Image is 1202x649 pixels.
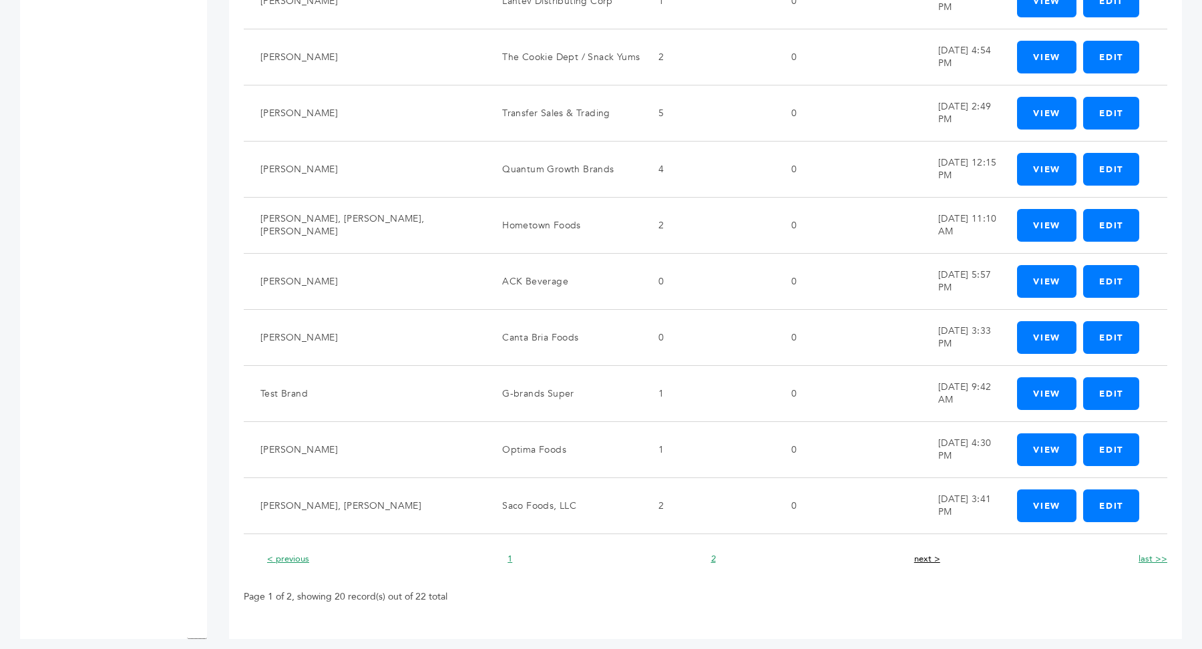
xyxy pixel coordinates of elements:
[775,421,922,477] td: 0
[642,477,775,533] td: 2
[244,141,485,197] td: [PERSON_NAME]
[485,29,642,85] td: The Cookie Dept / Snack Yums
[775,29,922,85] td: 0
[1139,553,1167,565] a: last >>
[1083,209,1139,242] a: Edit
[642,309,775,365] td: 0
[244,197,485,253] td: [PERSON_NAME], [PERSON_NAME], [PERSON_NAME]
[1017,97,1076,130] a: View
[775,309,922,365] td: 0
[922,365,1000,421] td: [DATE] 9:42 AM
[244,365,485,421] td: Test Brand
[485,365,642,421] td: G-brands Super
[775,477,922,533] td: 0
[711,553,716,565] a: 2
[922,477,1000,533] td: [DATE] 3:41 PM
[642,365,775,421] td: 1
[508,553,512,565] a: 1
[485,421,642,477] td: Optima Foods
[485,477,642,533] td: Saco Foods, LLC
[1017,209,1076,242] a: View
[775,85,922,141] td: 0
[775,197,922,253] td: 0
[922,197,1000,253] td: [DATE] 11:10 AM
[1017,433,1076,466] a: View
[642,85,775,141] td: 5
[914,553,940,565] a: next >
[642,29,775,85] td: 2
[1083,97,1139,130] a: Edit
[1083,265,1139,298] a: Edit
[775,365,922,421] td: 0
[485,253,642,309] td: ACK Beverage
[1017,489,1076,522] a: View
[1083,489,1139,522] a: Edit
[485,197,642,253] td: Hometown Foods
[642,421,775,477] td: 1
[922,253,1000,309] td: [DATE] 5:57 PM
[642,253,775,309] td: 0
[1083,41,1139,73] a: Edit
[244,253,485,309] td: [PERSON_NAME]
[1083,153,1139,186] a: Edit
[244,85,485,141] td: [PERSON_NAME]
[244,589,1167,605] p: Page 1 of 2, showing 20 record(s) out of 22 total
[485,141,642,197] td: Quantum Growth Brands
[1083,321,1139,354] a: Edit
[244,421,485,477] td: [PERSON_NAME]
[1083,433,1139,466] a: Edit
[1017,265,1076,298] a: View
[485,309,642,365] td: Canta Bria Foods
[244,309,485,365] td: [PERSON_NAME]
[922,421,1000,477] td: [DATE] 4:30 PM
[775,141,922,197] td: 0
[922,141,1000,197] td: [DATE] 12:15 PM
[1083,377,1139,410] a: Edit
[922,85,1000,141] td: [DATE] 2:49 PM
[775,253,922,309] td: 0
[485,85,642,141] td: Transfer Sales & Trading
[267,553,309,565] a: < previous
[1017,41,1076,73] a: View
[1017,377,1076,410] a: View
[642,197,775,253] td: 2
[1017,321,1076,354] a: View
[922,309,1000,365] td: [DATE] 3:33 PM
[1017,153,1076,186] a: View
[922,29,1000,85] td: [DATE] 4:54 PM
[642,141,775,197] td: 4
[244,477,485,533] td: [PERSON_NAME], [PERSON_NAME]
[244,29,485,85] td: [PERSON_NAME]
